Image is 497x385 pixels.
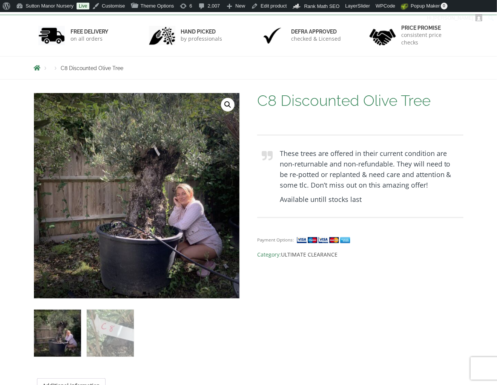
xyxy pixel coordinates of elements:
[221,98,235,112] a: View full-screen image gallery
[71,28,108,35] h6: FREE DELIVERY
[402,31,459,46] p: consistent price checks
[441,3,448,9] span: 0
[304,3,340,9] span: Rank Math SEO
[257,93,463,108] h1: C8 Discounted Olive Tree
[149,26,175,45] img: 2.jpg
[181,35,222,43] p: by professionals
[281,251,337,258] a: ULTIMATE CLEARANCE
[402,24,459,31] h6: Price promise
[71,35,108,43] p: on all orders
[34,93,239,298] img: C8 Discounted Olive Tree - 8F06C5E3 0803 48EA 8463 8701B20A6764 1 105 c
[181,28,222,35] h6: hand picked
[77,3,89,9] a: Live
[433,15,473,21] span: [PERSON_NAME]
[424,12,485,24] a: Hi,
[34,310,81,357] img: C8 Discounted Olive Tree
[291,35,341,43] p: checked & Licensed
[34,65,463,71] nav: Breadcrumbs
[259,26,285,45] img: 3.jpg
[257,237,294,243] small: Payment Options:
[38,26,65,45] img: 1.jpg
[61,65,123,71] span: C8 Discounted Olive Tree
[370,24,396,47] img: 4.jpg
[291,28,341,35] h6: Defra approved
[280,149,451,189] strong: These trees are offered in their current condition are non-returnable and non-refundable. They wi...
[87,310,134,357] img: C8 Discounted Olive Tree - Image 2
[280,194,454,205] p: Available untill stocks last
[296,236,353,244] img: payment supported
[257,250,463,259] span: Category:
